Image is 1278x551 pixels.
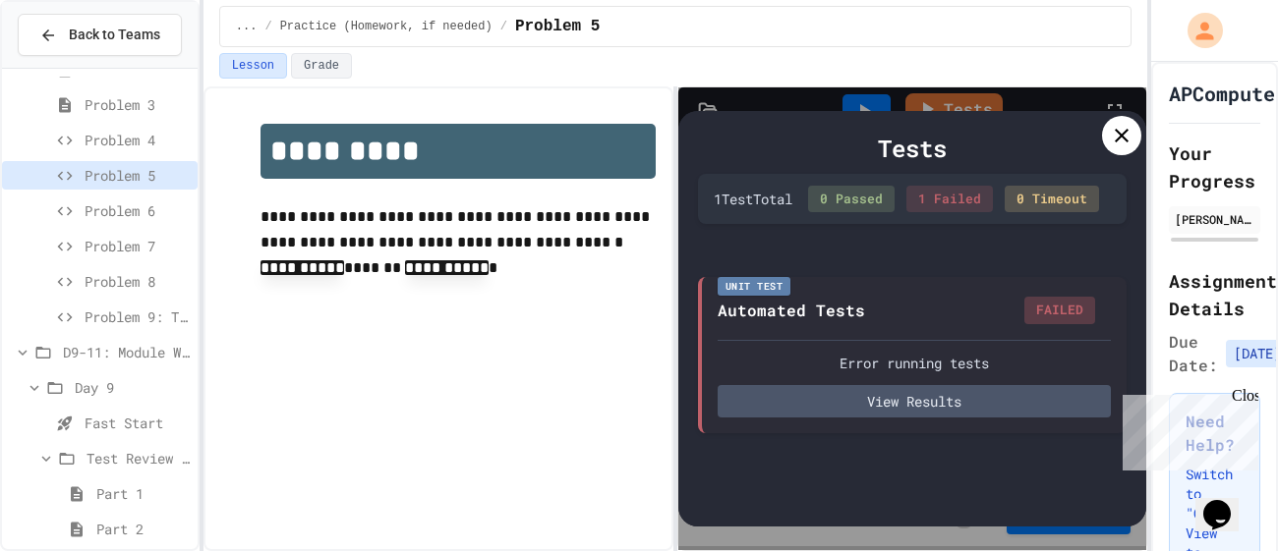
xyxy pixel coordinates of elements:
span: Part 2 [96,519,190,539]
span: Test Review (35 mins) [87,448,190,468]
div: 1 Failed [906,186,993,213]
span: Problem 5 [85,165,190,186]
span: Day 9 [75,377,190,398]
div: 0 Timeout [1005,186,1099,213]
div: Chat with us now!Close [8,8,136,125]
span: Practice (Homework, if needed) [280,19,493,34]
span: Problem 7 [85,236,190,256]
button: Lesson [219,53,287,79]
span: Problem 6 [85,200,190,221]
div: Tests [698,131,1127,166]
span: Problem 9: Temperature Converter [85,306,190,327]
div: 0 Passed [808,186,895,213]
div: My Account [1167,8,1228,53]
div: FAILED [1024,297,1095,324]
span: D9-11: Module Wrap Up [63,342,190,362]
iframe: chat widget [1195,472,1258,531]
span: Problem 5 [515,15,600,38]
div: 1 Test Total [714,189,792,209]
span: Problem 3 [85,94,190,115]
button: View Results [718,385,1111,417]
button: Grade [291,53,352,79]
span: Problem 4 [85,130,190,150]
span: Problem 8 [85,271,190,292]
div: Error running tests [718,353,1111,373]
span: Part 1 [96,483,190,504]
div: Unit Test [718,277,791,296]
span: / [264,19,271,34]
div: Automated Tests [718,299,865,322]
span: ... [236,19,258,34]
span: / [500,19,507,34]
iframe: chat widget [1115,387,1258,470]
span: Due Date: [1169,330,1218,377]
h2: Your Progress [1169,139,1260,194]
div: [PERSON_NAME] [1175,210,1254,228]
span: Back to Teams [69,25,160,45]
span: Fast Start [85,413,190,433]
h2: Assignment Details [1169,267,1260,322]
